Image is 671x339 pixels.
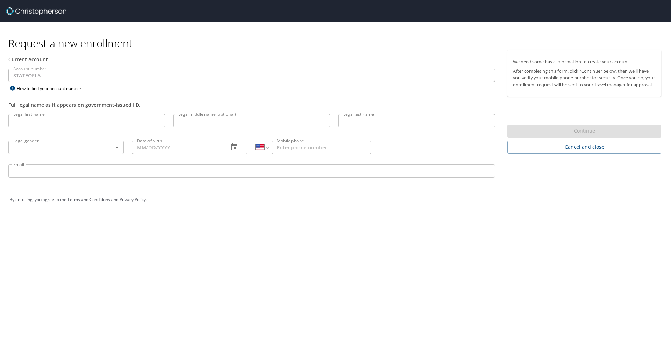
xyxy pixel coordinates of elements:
span: Cancel and close [513,143,656,151]
h1: Request a new enrollment [8,36,667,50]
input: MM/DD/YYYY [132,141,223,154]
p: After completing this form, click "Continue" below, then we'll have you verify your mobile phone ... [513,68,656,88]
img: cbt logo [6,7,66,15]
div: By enrolling, you agree to the and . [9,191,662,209]
a: Privacy Policy [120,197,146,203]
input: Enter phone number [272,141,371,154]
p: We need some basic information to create your account. [513,58,656,65]
div: How to find your account number [8,84,96,93]
button: Cancel and close [507,141,661,154]
div: Full legal name as it appears on government-issued I.D. [8,101,495,108]
a: Terms and Conditions [67,197,110,203]
div: ​ [8,141,124,154]
div: Current Account [8,56,495,63]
